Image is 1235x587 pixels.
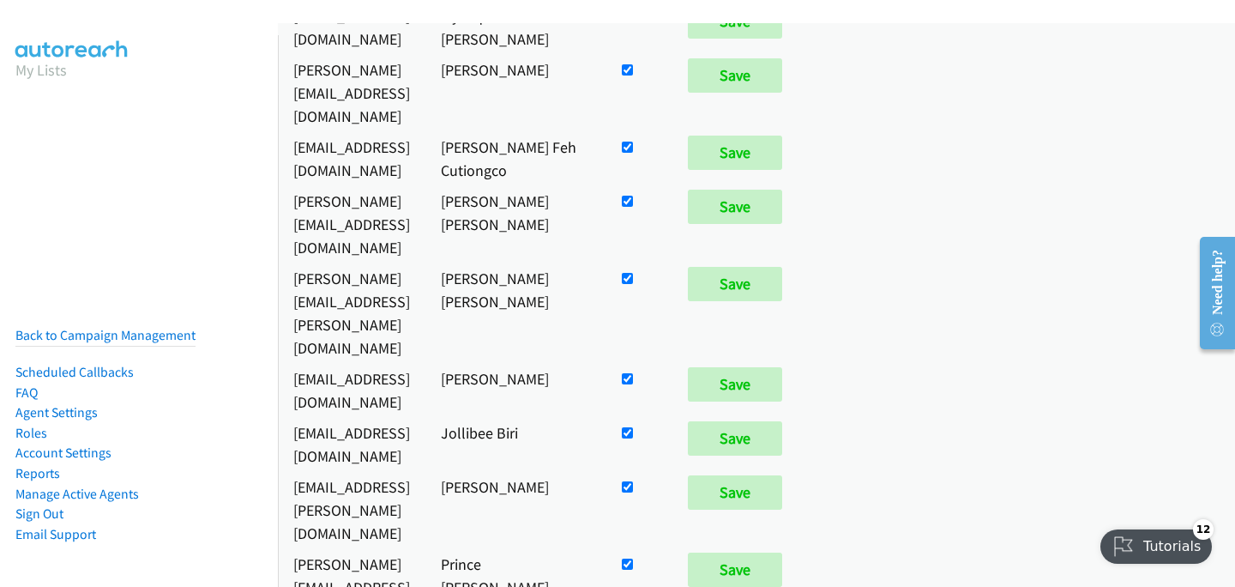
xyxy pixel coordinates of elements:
[15,364,134,380] a: Scheduled Callbacks
[425,263,603,363] td: [PERSON_NAME] [PERSON_NAME]
[278,263,425,363] td: [PERSON_NAME][EMAIL_ADDRESS][PERSON_NAME][DOMAIN_NAME]
[688,553,782,587] input: Save
[425,417,603,471] td: Jollibee Biri
[15,425,47,441] a: Roles
[688,190,782,224] input: Save
[15,505,63,522] a: Sign Out
[688,58,782,93] input: Save
[15,60,67,80] a: My Lists
[278,54,425,131] td: [PERSON_NAME][EMAIL_ADDRESS][DOMAIN_NAME]
[425,54,603,131] td: [PERSON_NAME]
[425,131,603,185] td: [PERSON_NAME] Feh Cutiongco
[425,363,603,417] td: [PERSON_NAME]
[278,131,425,185] td: [EMAIL_ADDRESS][DOMAIN_NAME]
[15,327,196,343] a: Back to Campaign Management
[1090,512,1222,574] iframe: Checklist
[688,267,782,301] input: Save
[688,475,782,510] input: Save
[15,445,111,461] a: Account Settings
[278,185,425,263] td: [PERSON_NAME][EMAIL_ADDRESS][DOMAIN_NAME]
[278,363,425,417] td: [EMAIL_ADDRESS][DOMAIN_NAME]
[278,417,425,471] td: [EMAIL_ADDRESS][DOMAIN_NAME]
[425,185,603,263] td: [PERSON_NAME] [PERSON_NAME]
[15,404,98,421] a: Agent Settings
[15,465,60,481] a: Reports
[688,421,782,456] input: Save
[688,136,782,170] input: Save
[15,486,139,502] a: Manage Active Agents
[688,367,782,402] input: Save
[15,384,38,401] a: FAQ
[15,526,96,542] a: Email Support
[278,471,425,548] td: [EMAIL_ADDRESS][PERSON_NAME][DOMAIN_NAME]
[1186,225,1235,361] iframe: Resource Center
[425,471,603,548] td: [PERSON_NAME]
